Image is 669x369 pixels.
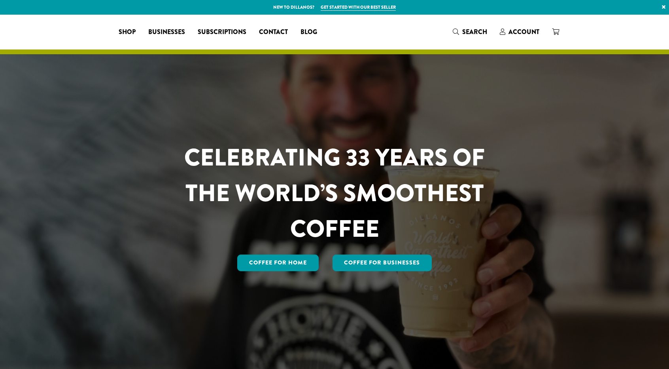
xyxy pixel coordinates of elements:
[446,25,493,38] a: Search
[508,27,539,36] span: Account
[119,27,136,37] span: Shop
[148,27,185,37] span: Businesses
[300,27,317,37] span: Blog
[112,26,142,38] a: Shop
[259,27,288,37] span: Contact
[161,140,508,247] h1: CELEBRATING 33 YEARS OF THE WORLD’S SMOOTHEST COFFEE
[321,4,396,11] a: Get started with our best seller
[198,27,246,37] span: Subscriptions
[462,27,487,36] span: Search
[333,255,432,271] a: Coffee For Businesses
[237,255,319,271] a: Coffee for Home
